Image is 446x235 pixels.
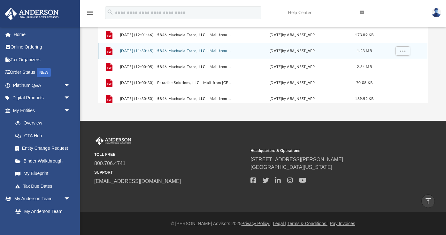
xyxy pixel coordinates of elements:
[250,157,343,162] a: [STREET_ADDRESS][PERSON_NAME]
[9,205,73,218] a: My Anderson Team
[80,220,446,227] div: © [PERSON_NAME] Advisors 2025
[9,180,80,193] a: Tax Due Dates
[9,129,80,142] a: CTA Hub
[94,178,181,184] a: [EMAIL_ADDRESS][DOMAIN_NAME]
[4,53,80,66] a: Tax Organizers
[4,193,77,205] a: My Anderson Teamarrow_drop_down
[273,221,286,226] a: Legal |
[120,33,233,37] button: [DATE] (12:01:46) - 5846 Machaela Trace, LLC - Mail from Customer Service Department.pdf
[9,155,80,167] a: Binder Walkthrough
[120,49,233,53] button: [DATE] (11:30:45) - 5846 Machaela Trace, LLC - Mail from Synchrony Bank.pdf
[357,65,372,69] span: 2.84 MB
[94,137,133,145] img: Anderson Advisors Platinum Portal
[37,68,51,77] div: NEW
[86,9,94,17] i: menu
[356,81,373,85] span: 70.08 KB
[64,92,77,105] span: arrow_drop_down
[120,81,233,85] button: [DATE] (10:00:30) - Paradise Solutions, LLC - Mail from [GEOGRAPHIC_DATA]pdf
[64,104,77,117] span: arrow_drop_down
[357,49,372,53] span: 1.23 MB
[355,97,374,101] span: 189.52 KB
[288,221,329,226] a: Terms & Conditions |
[250,164,332,170] a: [GEOGRAPHIC_DATA][US_STATE]
[421,194,435,208] a: vertical_align_top
[4,92,80,104] a: Digital Productsarrow_drop_down
[4,66,80,79] a: Order StatusNEW
[94,152,246,157] small: TOLL FREE
[120,65,233,69] button: [DATE] (12:00:05) - 5846 Machaela Trace, LLC - Mail from BEXAR [GEOGRAPHIC_DATA]pdf
[107,9,114,16] i: search
[4,104,80,117] a: My Entitiesarrow_drop_down
[424,197,432,205] i: vertical_align_top
[236,48,349,54] div: [DATE] by ABA_NEST_APP
[4,79,80,92] a: Platinum Q&Aarrow_drop_down
[250,148,402,154] small: Headquarters & Operations
[432,8,441,17] img: User Pic
[236,32,349,38] div: [DATE] by ABA_NEST_APP
[4,28,80,41] a: Home
[236,80,349,86] div: [DATE] by ABA_NEST_APP
[396,46,410,56] button: More options
[9,142,80,155] a: Entity Change Request
[330,221,355,226] a: Pay Invoices
[236,64,349,70] div: [DATE] by ABA_NEST_APP
[120,97,233,101] button: [DATE] (14:30:50) - 5846 Machaela Trace, LLC - Mail from CPS Energy.pdf
[355,33,374,37] span: 173.89 KB
[4,41,80,54] a: Online Ordering
[64,79,77,92] span: arrow_drop_down
[242,221,272,226] a: Privacy Policy |
[86,12,94,17] a: menu
[64,193,77,206] span: arrow_drop_down
[9,117,80,130] a: Overview
[94,161,126,166] a: 800.706.4741
[94,170,246,175] small: SUPPORT
[3,8,61,20] img: Anderson Advisors Platinum Portal
[236,96,349,102] div: [DATE] by ABA_NEST_APP
[9,167,77,180] a: My Blueprint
